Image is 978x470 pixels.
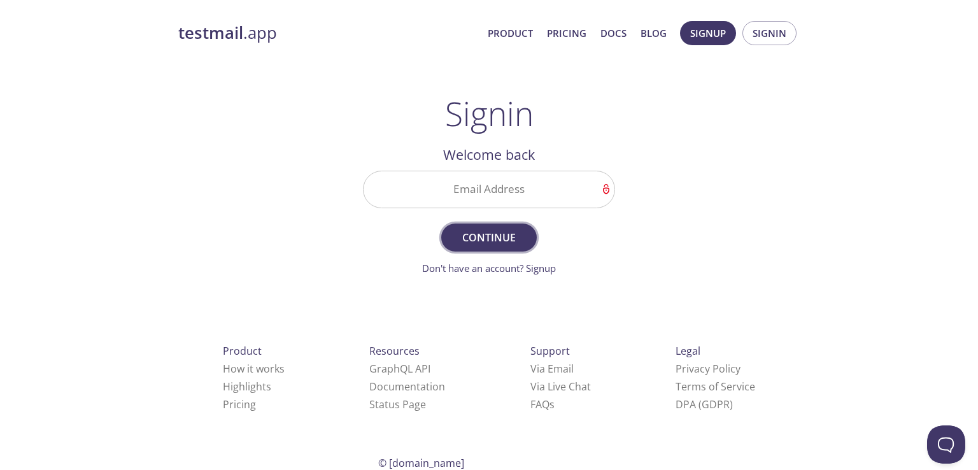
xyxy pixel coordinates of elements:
[676,362,741,376] a: Privacy Policy
[600,25,627,41] a: Docs
[676,344,700,358] span: Legal
[530,344,570,358] span: Support
[641,25,667,41] a: Blog
[742,21,797,45] button: Signin
[680,21,736,45] button: Signup
[369,344,420,358] span: Resources
[223,344,262,358] span: Product
[676,380,755,394] a: Terms of Service
[223,380,271,394] a: Highlights
[530,362,574,376] a: Via Email
[676,397,733,411] a: DPA (GDPR)
[530,397,555,411] a: FAQ
[369,380,445,394] a: Documentation
[549,397,555,411] span: s
[369,397,426,411] a: Status Page
[927,425,965,464] iframe: Help Scout Beacon - Open
[455,229,523,246] span: Continue
[445,94,534,132] h1: Signin
[547,25,586,41] a: Pricing
[753,25,786,41] span: Signin
[223,362,285,376] a: How it works
[441,224,537,252] button: Continue
[422,262,556,274] a: Don't have an account? Signup
[363,144,615,166] h2: Welcome back
[178,22,243,44] strong: testmail
[223,397,256,411] a: Pricing
[178,22,478,44] a: testmail.app
[378,456,464,470] span: © [DOMAIN_NAME]
[690,25,726,41] span: Signup
[530,380,591,394] a: Via Live Chat
[488,25,533,41] a: Product
[369,362,430,376] a: GraphQL API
